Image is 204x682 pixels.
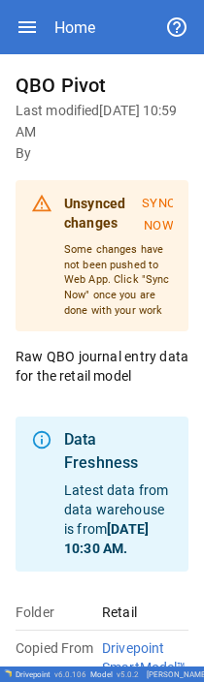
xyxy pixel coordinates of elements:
div: Model [90,670,139,679]
h6: Last modified [DATE] 10:59 AM [16,101,188,143]
h6: QBO Pivot [16,70,188,101]
span: v 6.0.106 [54,670,86,679]
p: Folder [16,603,102,622]
p: Retail [102,603,188,622]
div: Drivepoint [16,670,86,679]
p: Latest data from data warehouse is from [64,480,173,558]
b: Unsynced changes [64,196,125,231]
p: Raw QBO journal entry data for the retail model [16,347,188,386]
b: [DATE] 10:30 AM . [64,521,149,556]
p: Copied From [16,638,102,658]
button: Sync Now [127,188,189,242]
p: Some changes have not been pushed to Web App. Click "Sync Now" once you are done with your work [64,242,173,319]
div: Data Freshness [64,428,173,475]
span: v 5.0.2 [117,670,139,679]
h6: By [16,143,188,165]
div: Home [54,18,95,37]
img: Drivepoint [4,669,12,677]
